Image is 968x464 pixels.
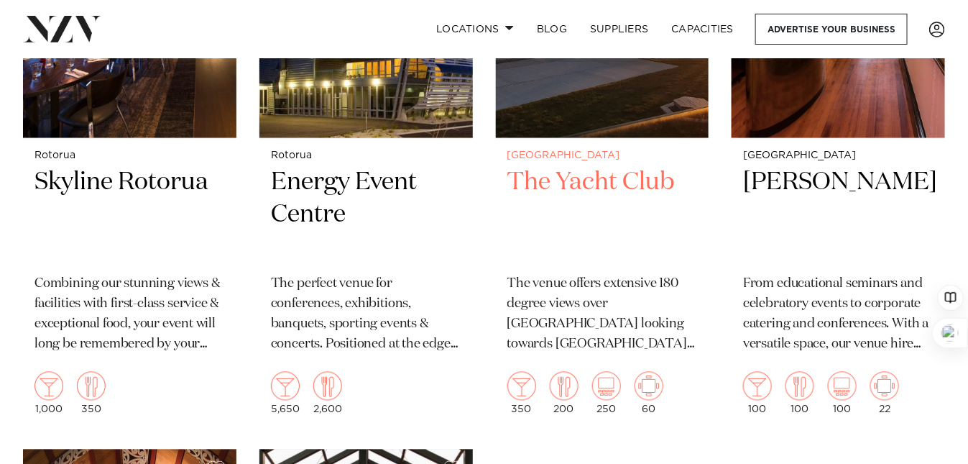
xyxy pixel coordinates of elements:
[34,372,63,415] div: 1,000
[635,372,663,401] img: meeting.png
[743,372,772,415] div: 100
[870,372,899,401] img: meeting.png
[743,150,934,161] small: [GEOGRAPHIC_DATA]
[34,275,225,355] p: Combining our stunning views & facilities with first-class service & exceptional food, your event...
[507,372,536,415] div: 350
[271,372,300,401] img: cocktail.png
[743,275,934,355] p: From educational seminars and celebratory events to corporate catering and conferences. With a ve...
[271,275,461,355] p: The perfect venue for conferences, exhibitions, banquets, sporting events & concerts. Positioned ...
[34,150,225,161] small: Rotorua
[271,150,461,161] small: Rotorua
[313,372,342,415] div: 2,600
[550,372,579,401] img: dining.png
[785,372,814,401] img: dining.png
[23,16,101,42] img: nzv-logo.png
[743,372,772,401] img: cocktail.png
[271,166,461,263] h2: Energy Event Centre
[592,372,621,401] img: theatre.png
[870,372,899,415] div: 22
[507,275,698,355] p: The venue offers extensive 180 degree views over [GEOGRAPHIC_DATA] looking towards [GEOGRAPHIC_DA...
[755,14,908,45] a: Advertise your business
[271,372,300,415] div: 5,650
[77,372,106,401] img: dining.png
[579,14,660,45] a: SUPPLIERS
[785,372,814,415] div: 100
[592,372,621,415] div: 250
[34,372,63,401] img: cocktail.png
[313,372,342,401] img: dining.png
[550,372,579,415] div: 200
[425,14,525,45] a: Locations
[34,166,225,263] h2: Skyline Rotorua
[635,372,663,415] div: 60
[77,372,106,415] div: 350
[828,372,857,401] img: theatre.png
[743,166,934,263] h2: [PERSON_NAME]
[525,14,579,45] a: BLOG
[828,372,857,415] div: 100
[507,150,698,161] small: [GEOGRAPHIC_DATA]
[507,372,536,401] img: cocktail.png
[660,14,746,45] a: Capacities
[507,166,698,263] h2: The Yacht Club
